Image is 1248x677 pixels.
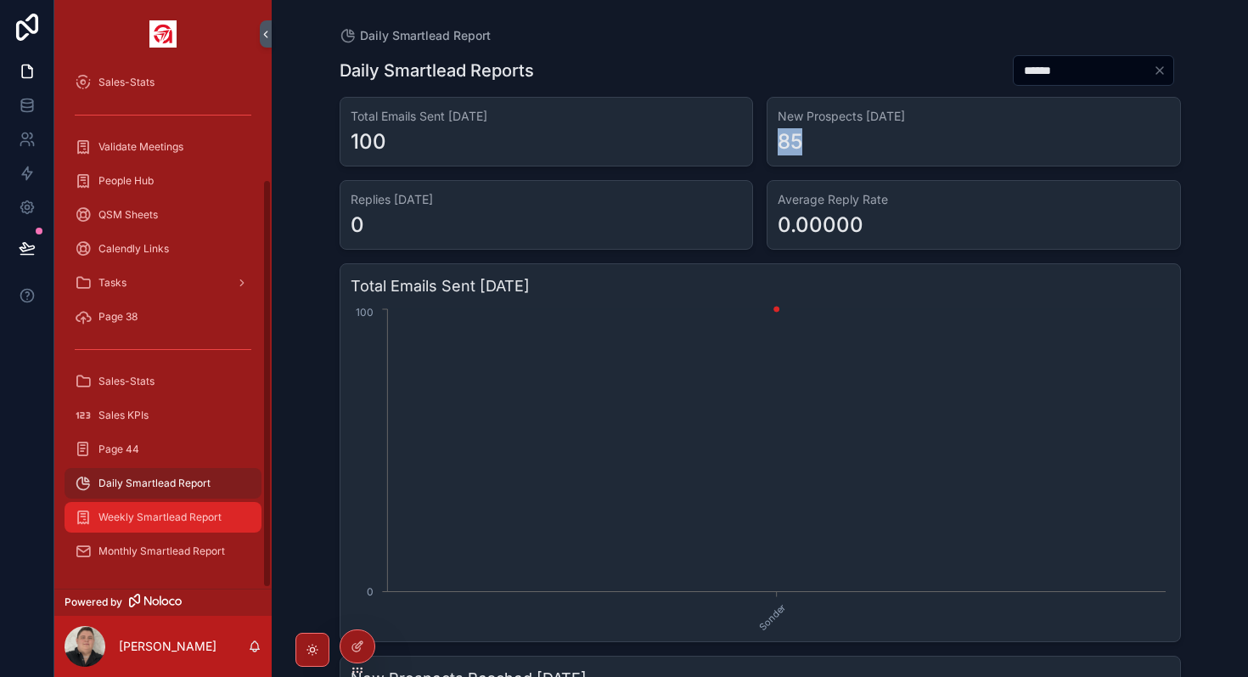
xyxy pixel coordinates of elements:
[149,20,177,48] img: App logo
[98,409,149,422] span: Sales KPIs
[340,27,491,44] a: Daily Smartlead Report
[65,400,261,431] a: Sales KPIs
[98,477,211,490] span: Daily Smartlead Report
[65,434,261,465] a: Page 44
[98,276,126,290] span: Tasks
[351,274,1170,298] h3: Total Emails Sent [DATE]
[65,302,261,332] a: Page 38
[98,544,225,558] span: Monthly Smartlead Report
[778,212,863,239] div: 0.00000
[351,212,364,239] div: 0
[65,502,261,533] a: Weekly Smartlead Report
[351,305,1170,631] div: chart
[98,208,158,222] span: QSM Sheets
[119,638,216,655] p: [PERSON_NAME]
[98,375,155,388] span: Sales-Stats
[351,108,743,125] h3: Total Emails Sent [DATE]
[98,511,222,524] span: Weekly Smartlead Report
[54,589,272,617] a: Powered by
[65,468,261,499] a: Daily Smartlead Report
[65,166,261,196] a: People Hub
[778,128,802,155] div: 85
[1153,64,1173,77] button: Clear
[778,191,1170,208] h3: Average Reply Rate
[360,27,491,44] span: Daily Smartlead Report
[98,310,138,324] span: Page 38
[98,140,183,154] span: Validate Meetings
[356,306,374,319] tspan: 100
[65,200,261,230] a: QSM Sheets
[54,68,272,589] div: scrollable content
[756,601,788,633] text: Sonder
[65,366,261,397] a: Sales-Stats
[98,174,154,188] span: People Hub
[367,585,374,598] tspan: 0
[65,268,261,298] a: Tasks
[98,76,155,89] span: Sales-Stats
[351,191,743,208] h3: Replies [DATE]
[65,536,261,567] a: Monthly Smartlead Report
[65,234,261,264] a: Calendly Links
[340,59,534,82] h1: Daily Smartlead Reports
[65,67,261,98] a: Sales-Stats
[65,132,261,162] a: Validate Meetings
[351,128,386,155] div: 100
[65,595,122,609] span: Powered by
[778,108,1170,125] h3: New Prospects [DATE]
[98,443,139,456] span: Page 44
[98,242,169,256] span: Calendly Links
